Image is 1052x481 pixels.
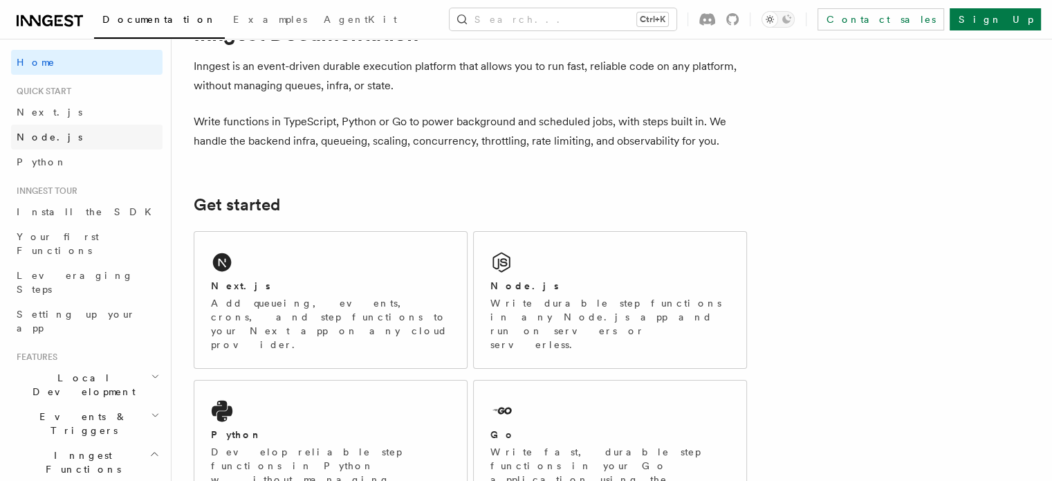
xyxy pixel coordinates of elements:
[11,125,163,149] a: Node.js
[11,410,151,437] span: Events & Triggers
[17,231,99,256] span: Your first Functions
[11,149,163,174] a: Python
[315,4,405,37] a: AgentKit
[17,309,136,334] span: Setting up your app
[102,14,216,25] span: Documentation
[233,14,307,25] span: Examples
[11,263,163,302] a: Leveraging Steps
[324,14,397,25] span: AgentKit
[194,112,747,151] p: Write functions in TypeScript, Python or Go to power background and scheduled jobs, with steps bu...
[11,185,77,197] span: Inngest tour
[211,279,270,293] h2: Next.js
[225,4,315,37] a: Examples
[11,365,163,404] button: Local Development
[490,279,559,293] h2: Node.js
[473,231,747,369] a: Node.jsWrite durable step functions in any Node.js app and run on servers or serverless.
[11,448,149,476] span: Inngest Functions
[818,8,944,30] a: Contact sales
[490,428,515,442] h2: Go
[11,404,163,443] button: Events & Triggers
[637,12,668,26] kbd: Ctrl+K
[194,195,280,215] a: Get started
[194,231,468,369] a: Next.jsAdd queueing, events, crons, and step functions to your Next app on any cloud provider.
[94,4,225,39] a: Documentation
[211,428,262,442] h2: Python
[194,57,747,96] p: Inngest is an event-driven durable execution platform that allows you to run fast, reliable code ...
[11,371,151,399] span: Local Development
[11,224,163,263] a: Your first Functions
[11,352,57,363] span: Features
[211,296,450,352] p: Add queueing, events, crons, and step functions to your Next app on any cloud provider.
[17,107,82,118] span: Next.js
[11,100,163,125] a: Next.js
[17,55,55,69] span: Home
[450,8,676,30] button: Search...Ctrl+K
[490,296,730,352] p: Write durable step functions in any Node.js app and run on servers or serverless.
[11,199,163,224] a: Install the SDK
[17,156,67,167] span: Python
[17,270,133,295] span: Leveraging Steps
[17,206,160,217] span: Install the SDK
[11,86,71,97] span: Quick start
[11,302,163,341] a: Setting up your app
[11,50,163,75] a: Home
[950,8,1041,30] a: Sign Up
[762,11,795,28] button: Toggle dark mode
[17,131,82,143] span: Node.js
